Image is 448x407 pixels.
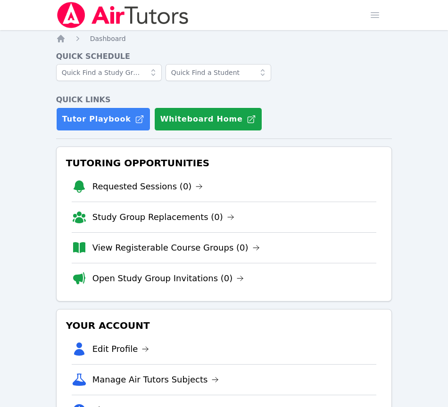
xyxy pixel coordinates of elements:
[92,272,244,285] a: Open Study Group Invitations (0)
[56,51,392,62] h4: Quick Schedule
[92,342,149,356] a: Edit Profile
[90,35,126,42] span: Dashboard
[56,34,392,43] nav: Breadcrumb
[56,64,162,81] input: Quick Find a Study Group
[56,94,392,106] h4: Quick Links
[92,373,219,386] a: Manage Air Tutors Subjects
[92,241,260,254] a: View Registerable Course Groups (0)
[64,317,384,334] h3: Your Account
[56,2,190,28] img: Air Tutors
[64,155,384,171] h3: Tutoring Opportunities
[92,180,203,193] a: Requested Sessions (0)
[92,211,234,224] a: Study Group Replacements (0)
[90,34,126,43] a: Dashboard
[166,64,271,81] input: Quick Find a Student
[154,107,262,131] button: Whiteboard Home
[56,107,150,131] a: Tutor Playbook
